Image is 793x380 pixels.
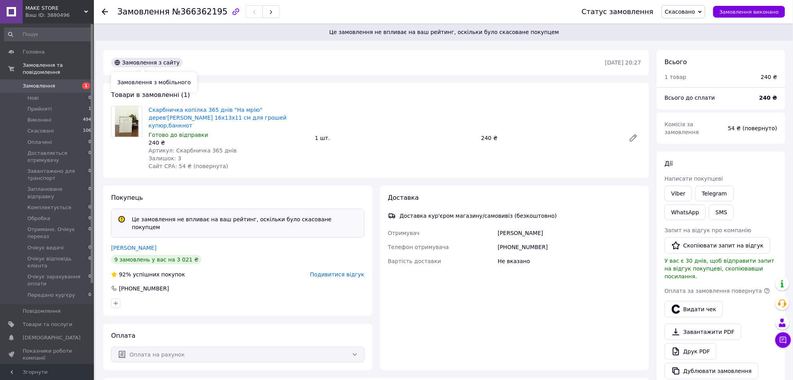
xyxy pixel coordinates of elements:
[119,271,131,278] span: 92%
[665,121,699,135] span: Комісія за замовлення
[761,73,777,81] div: 240 ₴
[23,308,61,315] span: Повідомлення
[665,176,723,182] span: Написати покупцеві
[88,215,91,222] span: 0
[496,240,643,254] div: [PHONE_NUMBER]
[665,74,687,80] span: 1 товар
[83,117,91,124] span: 494
[27,244,64,251] span: Очікує видачі
[111,72,197,93] div: Замовлення з мобільного
[496,226,643,240] div: [PERSON_NAME]
[695,186,734,201] a: Telegram
[665,227,752,233] span: Запит на відгук про компанію
[23,334,81,341] span: [DEMOGRAPHIC_DATA]
[23,82,55,90] span: Замовлення
[27,127,54,134] span: Скасовані
[582,8,654,16] div: Статус замовлення
[23,321,72,328] span: Товари та послуги
[27,226,88,240] span: Отримано. Очікує переказ
[27,204,71,211] span: Комплектується
[88,273,91,287] span: 0
[88,186,91,200] span: 0
[27,139,52,146] span: Оплачені
[27,215,50,222] span: Обробка
[149,132,208,138] span: Готово до відправки
[23,62,94,76] span: Замовлення та повідомлення
[4,27,92,41] input: Пошук
[82,82,90,89] span: 1
[88,255,91,269] span: 0
[25,5,84,12] span: MAKE STORE
[388,258,441,264] span: Вартість доставки
[117,7,170,16] span: Замовлення
[102,8,108,16] div: Повернутися назад
[27,292,75,299] span: Передано кур'єру
[665,237,770,254] button: Скопіювати запит на відгук
[398,212,559,220] div: Доставка кур'єром магазину/самовивіз (безкоштовно)
[118,285,170,292] div: [PHONE_NUMBER]
[713,6,785,18] button: Замовлення виконано
[665,301,723,317] button: Видати чек
[88,204,91,211] span: 0
[27,95,39,102] span: Нові
[605,59,641,66] time: [DATE] 20:27
[709,204,734,220] button: SMS
[665,186,692,201] a: Viber
[388,244,449,250] span: Телефон отримувача
[665,204,706,220] a: WhatsApp
[27,168,88,182] span: Завантажено для транспорт
[88,168,91,182] span: 0
[665,324,741,340] a: Завантажити PDF
[105,28,784,36] span: Це замовлення не впливає на ваш рейтинг, оскільки було скасоване покупцем
[115,106,138,137] img: Скарбничка копілка 365 днів "На мрію" дерев'яна 16х13х11 см для грошей купюр,банкнот
[111,245,156,251] a: [PERSON_NAME]
[665,343,717,360] a: Друк PDF
[149,155,182,161] span: Залишок: 3
[626,130,641,146] a: Редагувати
[111,194,143,201] span: Покупець
[83,127,91,134] span: 106
[27,255,88,269] span: Очікує відповідь клієнта
[149,163,228,169] span: Сайт СРА: 54 ₴ (повернута)
[111,332,135,339] span: Оплата
[665,258,775,280] span: У вас є 30 днів, щоб відправити запит на відгук покупцеві, скопіювавши посилання.
[665,363,759,379] button: Дублювати замовлення
[27,117,52,124] span: Виконані
[88,106,91,113] span: 1
[88,150,91,164] span: 0
[149,147,237,154] span: Артикул: Скарбничка 365 днів
[27,106,52,113] span: Прийняті
[665,160,673,167] span: Дії
[312,133,478,143] div: 1 шт.
[88,139,91,146] span: 0
[665,95,715,101] span: Всього до сплати
[111,91,190,99] span: Товари в замовленні (1)
[310,271,365,278] span: Подивитися відгук
[665,58,687,66] span: Всього
[388,230,420,236] span: Отримувач
[388,194,419,201] span: Доставка
[149,107,287,129] a: Скарбничка копілка 365 днів "На мрію" дерев'[PERSON_NAME] 16х13х11 см для грошей купюр,банкнот
[759,95,777,101] b: 240 ₴
[111,58,183,67] div: Замовлення з сайту
[88,244,91,251] span: 0
[88,226,91,240] span: 0
[27,273,88,287] span: Очікує зарахування оплати
[25,12,94,19] div: Ваш ID: 3880496
[172,7,228,16] span: №366362195
[27,150,88,164] span: Доставляється отримувачу
[88,292,91,299] span: 0
[728,125,777,131] span: 54 ₴ (повернуто)
[23,348,72,362] span: Показники роботи компанії
[27,186,88,200] span: Заплановано відправку
[88,95,91,102] span: 0
[111,255,201,264] div: 9 замовлень у вас на 3 021 ₴
[149,139,309,147] div: 240 ₴
[496,254,643,268] div: Не вказано
[129,215,361,231] div: Це замовлення не впливає на ваш рейтинг, оскільки було скасоване покупцем
[719,9,779,15] span: Замовлення виконано
[665,9,696,15] span: Скасовано
[775,332,791,348] button: Чат з покупцем
[665,288,762,294] span: Оплата за замовлення повернута
[111,271,185,278] div: успішних покупок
